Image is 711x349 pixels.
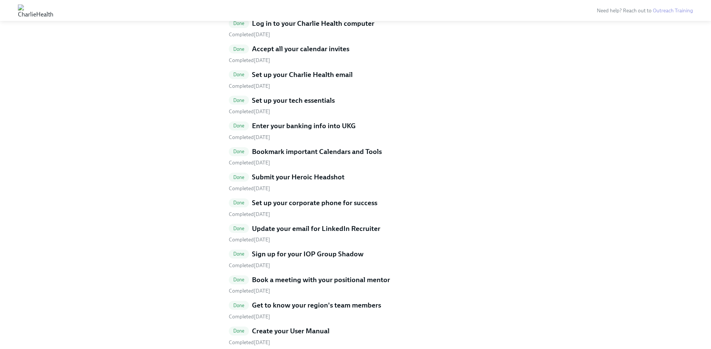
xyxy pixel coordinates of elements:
span: Tuesday, July 8th 2025, 7:31 am [229,134,270,140]
a: DoneLog in to your Charlie Health computer Completed[DATE] [229,19,483,38]
h5: Accept all your calendar invites [252,44,349,54]
h5: Book a meeting with your positional mentor [252,275,390,285]
h5: Set up your tech essentials [252,96,335,105]
span: Done [229,174,249,180]
span: Need help? Reach out to [597,7,693,14]
span: Tuesday, July 8th 2025, 7:40 am [229,211,270,217]
span: Done [229,123,249,129]
span: Done [229,200,249,206]
h5: Update your email for LinkedIn Recruiter [252,224,380,234]
a: DoneBookmark important Calendars and Tools Completed[DATE] [229,147,483,167]
a: DoneUpdate your email for LinkedIn Recruiter Completed[DATE] [229,224,483,244]
span: Tuesday, July 8th 2025, 10:38 am [229,237,270,243]
span: Tuesday, July 8th 2025, 7:30 am [229,108,270,115]
a: DoneCreate your User Manual Completed[DATE] [229,326,483,346]
a: DoneSet up your corporate phone for success Completed[DATE] [229,198,483,218]
h5: Enter your banking info into UKG [252,121,356,131]
a: DoneAccept all your calendar invites Completed[DATE] [229,44,483,64]
a: DoneEnter your banking info into UKG Completed[DATE] [229,121,483,141]
a: DoneSet up your tech essentials Completed[DATE] [229,96,483,115]
h5: Get to know your region's team members [252,300,381,310]
a: DoneSubmit your Heroic Headshot Completed[DATE] [229,172,483,192]
img: CharlieHealth [18,4,53,16]
a: DoneSign up for your IOP Group Shadow Completed[DATE] [229,249,483,269]
span: Tuesday, July 8th 2025, 7:18 am [229,57,270,64]
a: Outreach Training [653,7,693,14]
h5: Set up your Charlie Health email [252,70,353,80]
span: Done [229,226,249,231]
span: Done [229,328,249,334]
a: DoneSet up your Charlie Health email Completed[DATE] [229,70,483,90]
h5: Create your User Manual [252,326,330,336]
span: Sunday, July 6th 2025, 2:24 pm [229,31,270,38]
h5: Log in to your Charlie Health computer [252,19,374,28]
span: Tuesday, July 8th 2025, 10:41 am [229,262,270,269]
span: Wednesday, July 9th 2025, 8:55 am [229,83,270,89]
h5: Submit your Heroic Headshot [252,172,344,182]
a: DoneGet to know your region's team members Completed[DATE] [229,300,483,320]
h5: Bookmark important Calendars and Tools [252,147,382,157]
span: Wednesday, July 9th 2025, 9:31 am [229,288,270,294]
span: Tuesday, July 8th 2025, 7:32 am [229,160,270,166]
span: Done [229,277,249,282]
span: Wednesday, July 9th 2025, 9:31 am [229,314,270,320]
h5: Set up your corporate phone for success [252,198,377,208]
span: Wednesday, July 16th 2025, 10:08 am [229,339,270,346]
span: Done [229,98,249,103]
span: Done [229,21,249,26]
span: Done [229,149,249,154]
h5: Sign up for your IOP Group Shadow [252,249,364,259]
span: Tuesday, July 8th 2025, 10:38 am [229,185,270,192]
span: Done [229,46,249,52]
span: Done [229,303,249,308]
span: Done [229,251,249,257]
a: DoneBook a meeting with your positional mentor Completed[DATE] [229,275,483,295]
span: Done [229,72,249,77]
